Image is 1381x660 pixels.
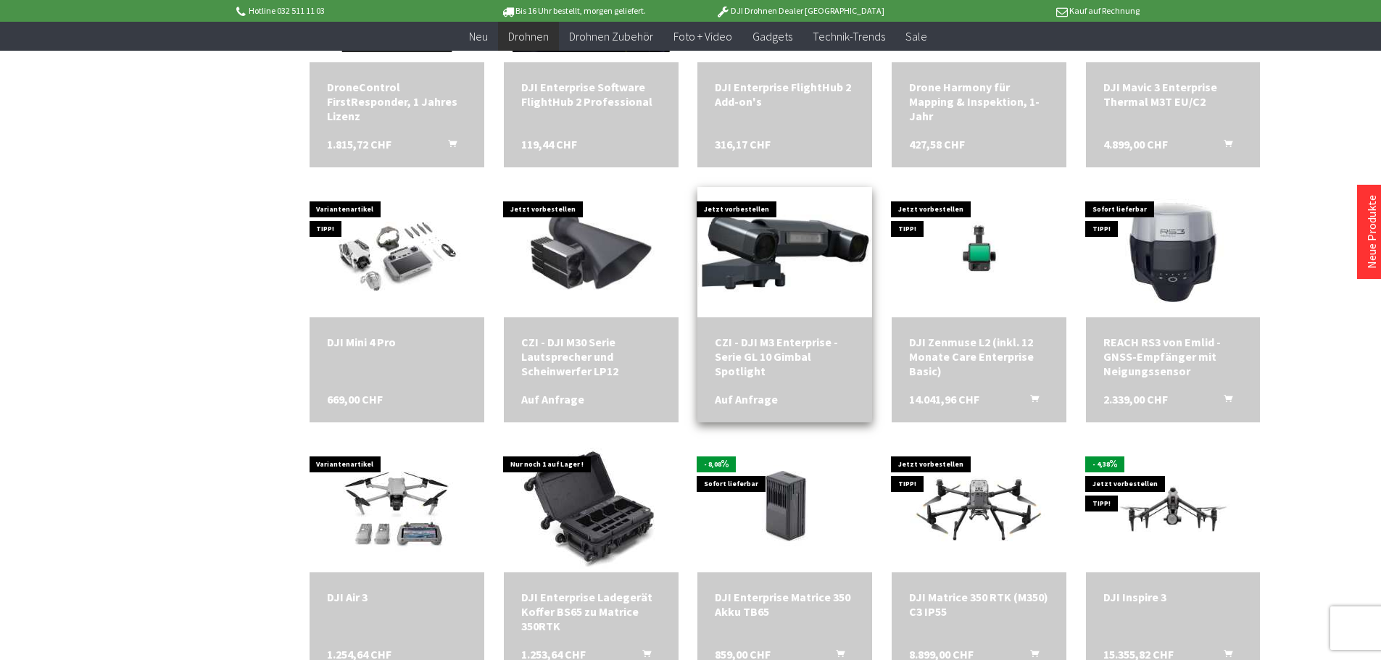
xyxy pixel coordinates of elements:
span: Neu [469,29,488,43]
a: Neu [459,22,498,51]
span: 669,00 CHF [327,392,383,406]
a: Sale [895,22,937,51]
div: DJI Enterprise Matrice 350 Akku TB65 [715,590,855,619]
a: CZI - DJI M3 Enterprise - Serie GL 10 Gimbal Spotlight Auf Anfrage [715,335,855,378]
a: DJI Enterprise Matrice 350 Akku TB65 859,00 CHF In den Warenkorb [715,590,855,619]
img: CZI - DJI M3 Enterprise - Serie GL 10 Gimbal Spotlight [697,194,872,311]
a: Gadgets [742,22,803,51]
div: DJI Zenmuse L2 (inkl. 12 Monate Care Enterprise Basic) [909,335,1049,378]
div: DroneControl FirstResponder, 1 Jahres Lizenz [327,80,467,123]
p: Hotline 032 511 11 03 [234,2,460,20]
div: CZI - DJI M30 Serie Lautsprecher und Scheinwerfer LP12 [521,335,661,378]
a: DJI Mini 4 Pro 669,00 CHF [327,335,467,349]
span: Drohnen [508,29,549,43]
div: DJI Mini 4 Pro [327,335,467,349]
a: Foto + Video [663,22,742,51]
span: 119,44 CHF [521,137,577,151]
span: Sale [905,29,927,43]
img: DJI Mini 4 Pro [315,187,478,317]
span: Auf Anfrage [521,392,584,406]
div: DJI Enterprise Ladegerät Koffer BS65 zu Matrice 350RTK [521,590,661,633]
img: CZI - DJI M30 Serie Lautsprecher und Scheinwerfer LP12 [504,189,679,314]
img: DJI Enterprise Ladegerät Koffer BS65 zu Matrice 350RTK [510,442,673,572]
a: DJI Enterprise FlightHub 2 Add-on's 316,17 CHF [715,80,855,109]
a: Drohnen Zubehör [559,22,663,51]
a: DJI Enterprise Ladegerät Koffer BS65 zu Matrice 350RTK 1.253,64 CHF In den Warenkorb [521,590,661,633]
span: Auf Anfrage [715,392,778,406]
img: DJI Enterprise Matrice 350 Akku TB65 [703,442,866,572]
img: REACH RS3 von Emlid - GNSS-Empfänger mit Neigungssensor [1108,187,1238,317]
a: DJI Enterprise Software FlightHub 2 Professional 119,44 CHF [521,80,661,109]
img: DJI Air 3 [331,442,462,572]
a: Neue Produkte [1364,195,1379,269]
span: 4.899,00 CHF [1103,137,1168,151]
div: REACH RS3 von Emlid - GNSS-Empfänger mit Neigungssensor [1103,335,1243,378]
span: Technik-Trends [813,29,885,43]
span: Drohnen Zubehör [569,29,653,43]
div: DJI Air 3 [327,590,467,604]
img: DJI Inspire 3 [1086,458,1261,556]
span: 316,17 CHF [715,137,771,151]
div: CZI - DJI M3 Enterprise - Serie GL 10 Gimbal Spotlight [715,335,855,378]
a: Drohnen [498,22,559,51]
div: Drone Harmony für Mapping & Inspektion, 1-Jahr [909,80,1049,123]
button: In den Warenkorb [1013,392,1048,411]
a: REACH RS3 von Emlid - GNSS-Empfänger mit Neigungssensor 2.339,00 CHF In den Warenkorb [1103,335,1243,378]
a: DJI Inspire 3 15.355,82 CHF In den Warenkorb [1103,590,1243,604]
span: 2.339,00 CHF [1103,392,1168,406]
div: DJI Mavic 3 Enterprise Thermal M3T EU/C2 [1103,80,1243,109]
div: DJI Enterprise Software FlightHub 2 Professional [521,80,661,109]
img: DJI Matrice 350 RTK (M350) C3 IP55 [892,458,1066,556]
button: In den Warenkorb [431,137,465,156]
p: DJI Drohnen Dealer [GEOGRAPHIC_DATA] [687,2,913,20]
p: Bis 16 Uhr bestellt, morgen geliefert. [460,2,687,20]
div: DJI Inspire 3 [1103,590,1243,604]
a: DJI Zenmuse L2 (inkl. 12 Monate Care Enterprise Basic) 14.041,96 CHF In den Warenkorb [909,335,1049,378]
span: Gadgets [752,29,792,43]
div: DJI Enterprise FlightHub 2 Add-on's [715,80,855,109]
a: DJI Mavic 3 Enterprise Thermal M3T EU/C2 4.899,00 CHF In den Warenkorb [1103,80,1243,109]
a: DJI Air 3 1.254,64 CHF [327,590,467,604]
a: Drone Harmony für Mapping & Inspektion, 1-Jahr 427,58 CHF [909,80,1049,123]
a: DJI Matrice 350 RTK (M350) C3 IP55 8.899,00 CHF In den Warenkorb [909,590,1049,619]
a: CZI - DJI M30 Serie Lautsprecher und Scheinwerfer LP12 Auf Anfrage [521,335,661,378]
img: DJI Zenmuse L2 (inkl. 12 Monate Care Enterprise Basic) [892,203,1066,301]
p: Kauf auf Rechnung [913,2,1140,20]
button: In den Warenkorb [1206,137,1241,156]
a: Technik-Trends [803,22,895,51]
span: 427,58 CHF [909,137,965,151]
button: In den Warenkorb [1206,392,1241,411]
span: 1.815,72 CHF [327,137,391,151]
span: 14.041,96 CHF [909,392,979,406]
a: DroneControl FirstResponder, 1 Jahres Lizenz 1.815,72 CHF In den Warenkorb [327,80,467,123]
div: DJI Matrice 350 RTK (M350) C3 IP55 [909,590,1049,619]
span: Foto + Video [673,29,732,43]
